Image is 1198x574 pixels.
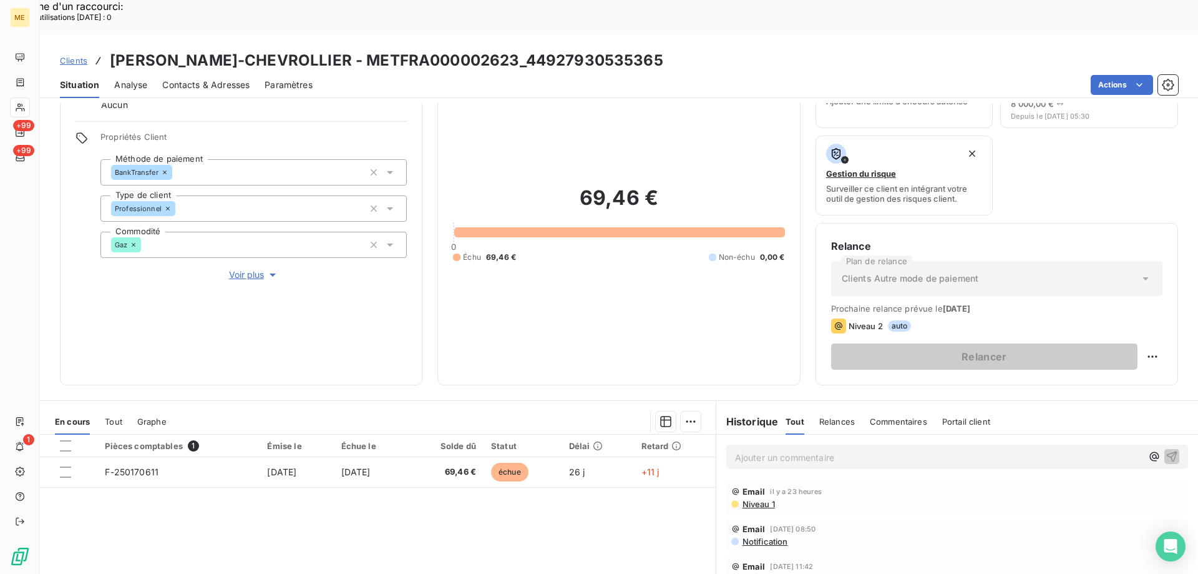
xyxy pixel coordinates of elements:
span: +99 [13,120,34,131]
span: Prochaine relance prévue le [831,304,1162,314]
span: Commentaires [870,417,927,427]
span: 1 [23,434,34,445]
span: Clients Autre mode de paiement [842,272,979,285]
h2: 69,46 € [453,186,784,223]
div: Open Intercom Messenger [1156,532,1186,562]
span: F-250170611 [105,467,158,477]
span: Tout [105,417,122,427]
div: Solde dû [416,441,476,451]
input: Ajouter une valeur [175,203,185,214]
span: Email [743,562,766,572]
span: Niveau 2 [849,321,883,331]
a: +99 [10,147,29,167]
a: +99 [10,122,29,142]
span: Email [743,524,766,534]
div: Retard [641,441,708,451]
div: Statut [491,441,554,451]
span: Clients [60,56,87,66]
span: Tout [786,417,804,427]
span: 69,46 € [416,466,476,478]
span: il y a 23 heures [770,488,821,495]
span: Gaz [115,241,127,249]
span: Niveau 1 [741,499,775,509]
span: 1 [188,440,199,452]
span: [DATE] [267,467,296,477]
span: Graphe [137,417,167,427]
span: Non-échu [719,252,755,263]
div: Délai [569,441,626,451]
span: Échu [463,252,481,263]
span: [DATE] 08:50 [770,525,816,533]
span: Aucun [101,99,128,111]
h6: Historique [716,414,779,429]
span: Situation [60,79,99,91]
span: 0 [451,242,456,252]
a: Clients [60,54,87,67]
span: Paramètres [265,79,313,91]
span: Portail client [942,417,990,427]
img: Logo LeanPay [10,547,30,567]
button: Voir plus [100,268,407,282]
input: Ajouter une valeur [141,239,151,250]
span: En cours [55,417,90,427]
span: [DATE] 11:42 [770,563,813,570]
span: Relances [819,417,855,427]
span: Contacts & Adresses [162,79,250,91]
div: Émise le [267,441,326,451]
span: 0,00 € [760,252,785,263]
span: +99 [13,145,34,156]
span: Voir plus [229,269,279,281]
span: +11 j [641,467,660,477]
span: Email [743,487,766,497]
button: Relancer [831,344,1137,370]
h6: Relance [831,239,1162,254]
div: Échue le [341,441,401,451]
span: [DATE] [341,467,371,477]
h3: [PERSON_NAME]-CHEVROLLIER - METFRA000002623_44927930535365 [110,49,663,72]
span: Gestion du risque [826,169,896,179]
button: Gestion du risqueSurveiller ce client en intégrant votre outil de gestion des risques client. [816,136,993,215]
span: 8 000,00 € [1011,99,1054,109]
span: [DATE] [943,304,971,314]
input: Ajouter une valeur [172,167,182,178]
span: Propriétés Client [100,132,407,149]
span: Professionnel [115,205,162,212]
span: échue [491,463,528,482]
span: Notification [741,537,788,547]
span: Depuis le [DATE] 05:30 [1011,112,1167,120]
span: auto [888,320,912,332]
span: Surveiller ce client en intégrant votre outil de gestion des risques client. [826,184,983,204]
button: Actions [1091,75,1153,95]
span: BankTransfer [115,169,158,176]
span: Analyse [114,79,147,91]
span: 69,46 € [486,252,516,263]
span: 26 j [569,467,585,477]
div: Pièces comptables [105,440,252,452]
